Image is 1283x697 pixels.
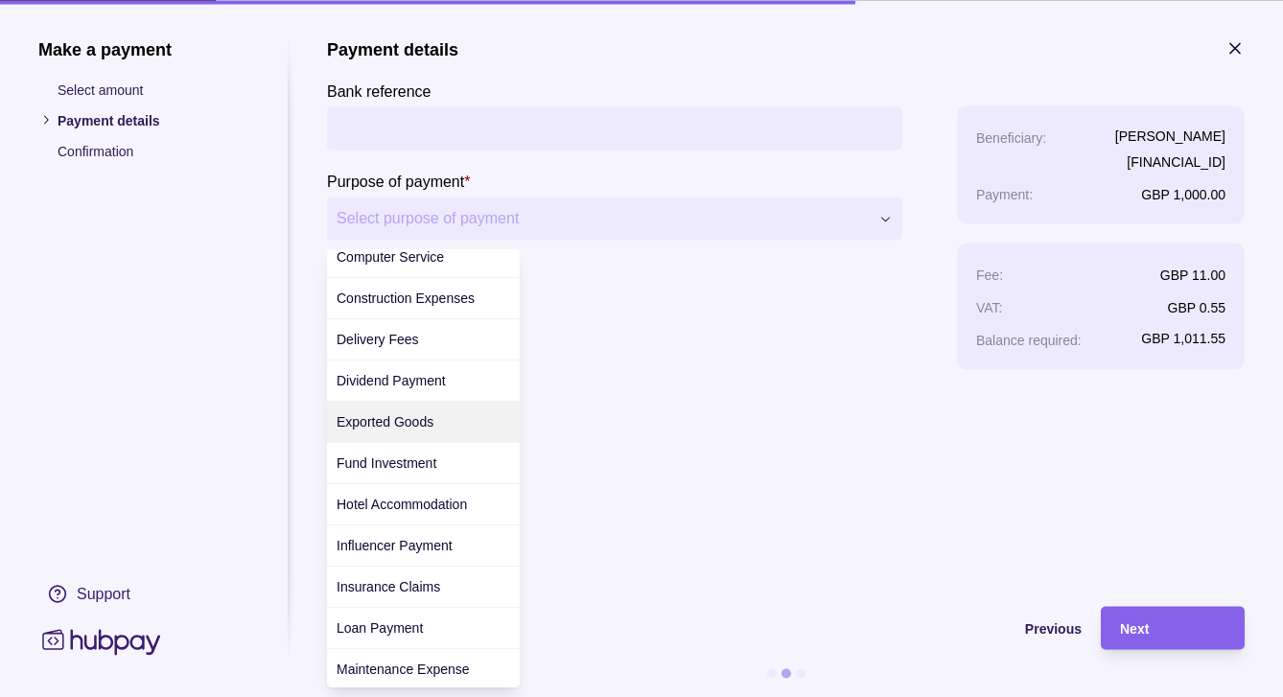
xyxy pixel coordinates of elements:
span: Fund Investment [337,455,436,471]
span: Delivery Fees [337,332,419,347]
span: Hotel Accommodation [337,497,467,512]
span: Maintenance Expense [337,662,470,677]
span: Computer Service [337,249,444,265]
span: Exported Goods [337,414,433,430]
span: Construction Expenses [337,290,475,306]
span: Dividend Payment [337,373,446,388]
span: Loan Payment [337,620,423,636]
span: Influencer Payment [337,538,453,553]
span: Insurance Claims [337,579,440,594]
